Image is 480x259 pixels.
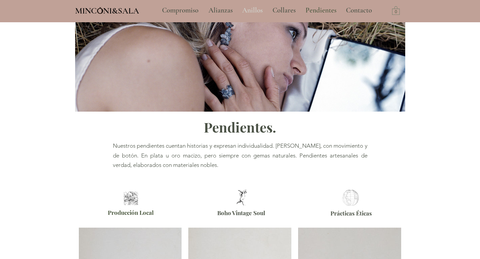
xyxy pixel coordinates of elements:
span: Nuestros pendientes cuentan historias y expresan individualidad. [PERSON_NAME], con movimiento y ... [113,142,367,169]
img: Joyeria Artesanal Barcelona [122,192,140,205]
img: Minconi Sala [97,7,103,14]
p: Alianzas [205,2,236,19]
text: 0 [395,10,397,15]
span: MINCONI&SALA [75,6,139,16]
a: MINCONI&SALA [75,4,139,16]
span: Producción Local [108,209,154,216]
p: Compromiso [159,2,202,19]
a: Carrito con 0 ítems [392,6,400,15]
a: Collares [267,2,300,19]
p: Contacto [343,2,375,19]
span: Boho Vintage Soul [217,209,265,217]
p: Anillos [239,2,266,19]
a: Anillos [237,2,267,19]
img: Joyeria Boho vintage [231,190,252,205]
nav: Sitio [144,2,390,19]
img: Joyería etica [340,190,361,206]
a: Contacto [341,2,377,19]
a: Pendientes [300,2,341,19]
a: Alianzas [203,2,237,19]
p: Collares [269,2,299,19]
p: Pendientes [302,2,340,19]
span: Pendientes. [204,118,276,136]
span: Prácticas Éticas [330,209,372,217]
a: Compromiso [157,2,203,19]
